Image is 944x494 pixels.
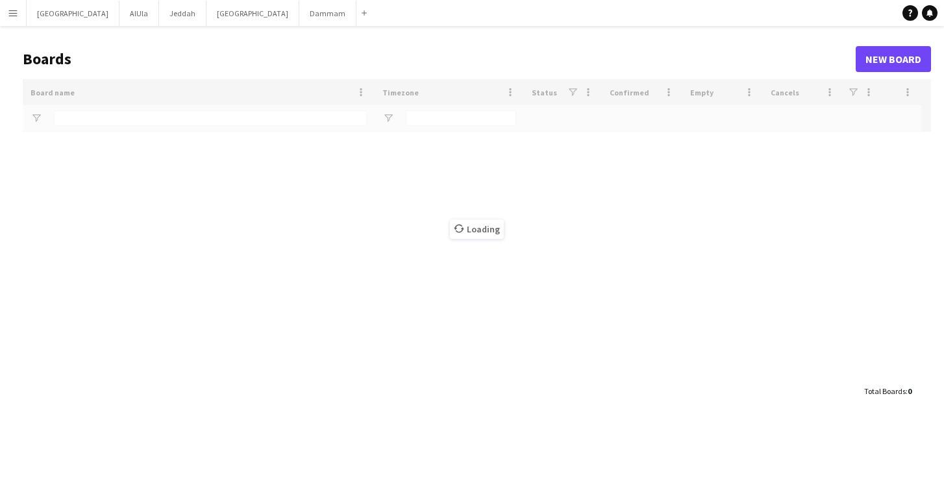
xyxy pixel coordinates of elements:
[27,1,119,26] button: [GEOGRAPHIC_DATA]
[856,46,931,72] a: New Board
[908,386,912,396] span: 0
[206,1,299,26] button: [GEOGRAPHIC_DATA]
[450,219,504,239] span: Loading
[159,1,206,26] button: Jeddah
[23,49,856,69] h1: Boards
[299,1,356,26] button: Dammam
[864,386,906,396] span: Total Boards
[864,378,912,404] div: :
[119,1,159,26] button: AlUla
